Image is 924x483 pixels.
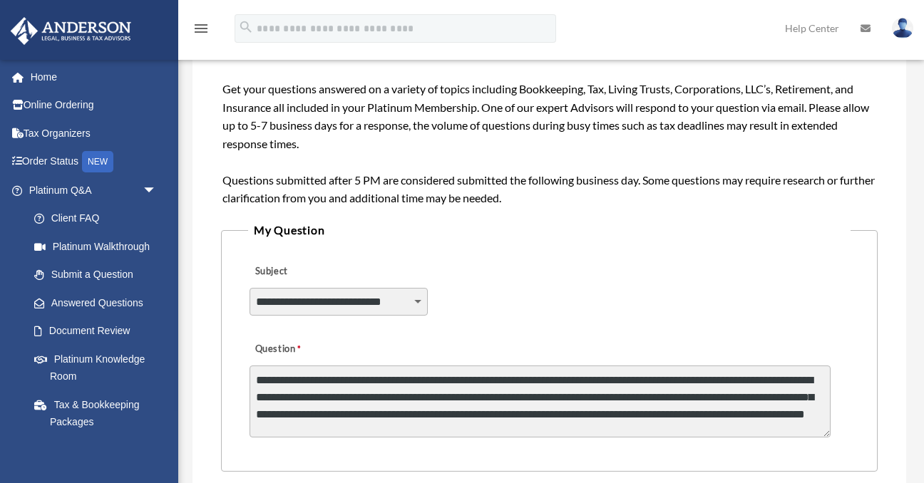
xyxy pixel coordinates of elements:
[192,20,210,37] i: menu
[10,91,178,120] a: Online Ordering
[10,63,178,91] a: Home
[10,147,178,177] a: Order StatusNEW
[250,339,360,359] label: Question
[250,261,385,281] label: Subject
[20,289,178,317] a: Answered Questions
[238,19,254,35] i: search
[20,204,178,233] a: Client FAQ
[248,220,851,240] legend: My Question
[82,151,113,172] div: NEW
[892,18,913,38] img: User Pic
[6,17,135,45] img: Anderson Advisors Platinum Portal
[10,176,178,204] a: Platinum Q&Aarrow_drop_down
[192,25,210,37] a: menu
[20,390,178,436] a: Tax & Bookkeeping Packages
[20,261,171,289] a: Submit a Question
[143,176,171,205] span: arrow_drop_down
[20,232,178,261] a: Platinum Walkthrough
[20,345,178,390] a: Platinum Knowledge Room
[10,119,178,147] a: Tax Organizers
[20,317,178,346] a: Document Review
